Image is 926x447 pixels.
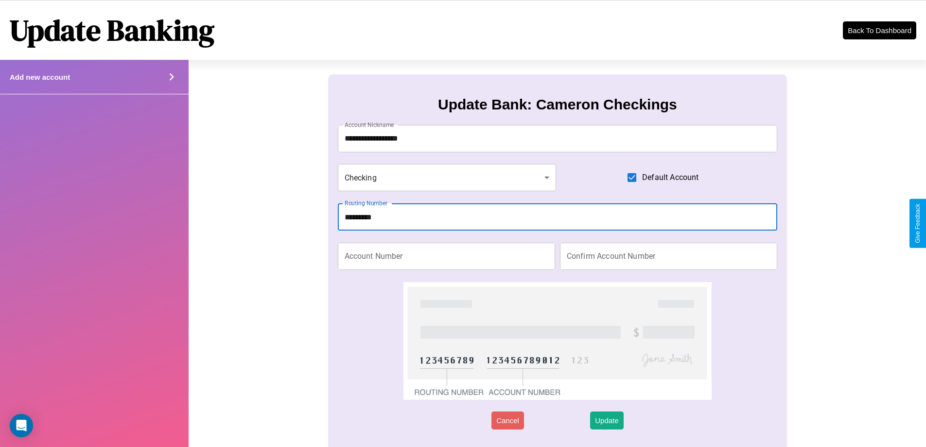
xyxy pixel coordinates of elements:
[10,73,70,81] h4: Add new account
[345,199,387,207] label: Routing Number
[590,411,623,429] button: Update
[642,172,699,183] span: Default Account
[914,204,921,243] div: Give Feedback
[843,21,916,39] button: Back To Dashboard
[10,10,214,50] h1: Update Banking
[345,121,394,129] label: Account Nickname
[438,96,677,113] h3: Update Bank: Cameron Checkings
[10,414,33,437] div: Open Intercom Messenger
[403,282,711,400] img: check
[491,411,524,429] button: Cancel
[338,164,557,191] div: Checking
